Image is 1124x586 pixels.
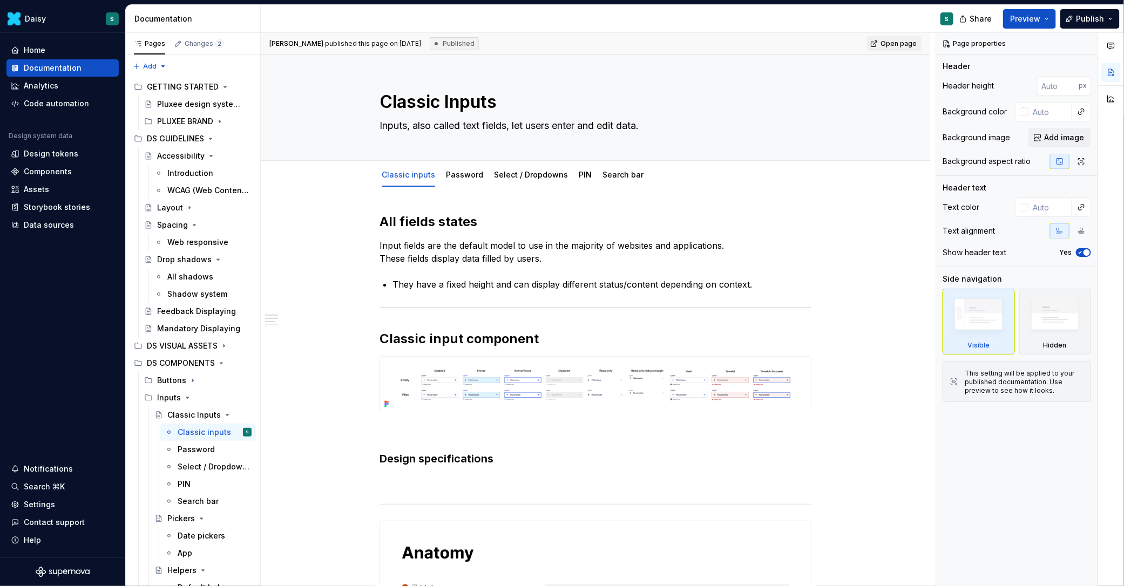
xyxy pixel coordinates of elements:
a: PIN [579,170,592,179]
a: Shadow system [150,285,256,303]
div: Classic inputs [178,427,231,438]
div: Buttons [157,375,186,386]
p: Input fields are the default model to use in the majority of websites and applications. These fie... [380,239,811,265]
div: Inputs [157,392,181,403]
span: Preview [1010,13,1040,24]
button: Notifications [6,460,119,478]
a: Classic inputsS [160,424,256,441]
div: Header height [943,80,994,91]
a: Assets [6,181,119,198]
div: Search bar [598,163,648,186]
div: Header text [943,182,986,193]
div: Shadow system [167,289,227,299]
div: PLUXEE BRAND [140,113,256,130]
span: Open page [881,39,917,48]
div: Storybook stories [24,202,90,213]
span: published this page on [DATE] [269,39,421,48]
textarea: Inputs, also called text fields, let users enter and edit data. [377,117,809,134]
a: Search bar [602,170,644,179]
div: Pickers [167,513,195,524]
button: Share [954,9,999,29]
div: All shadows [167,271,213,282]
div: Show header text [943,247,1006,258]
label: Yes [1059,248,1072,257]
button: Add [130,59,170,74]
div: Home [24,45,45,56]
a: Classic Inputs [150,406,256,424]
div: Password [442,163,487,186]
div: Changes [185,39,224,48]
a: Classic inputs [382,170,435,179]
input: Auto [1037,76,1079,96]
a: Select / Dropdowns [160,458,256,475]
a: Select / Dropdowns [494,170,568,179]
div: Analytics [24,80,58,91]
a: Pickers [150,510,256,527]
a: Components [6,163,119,180]
span: Add image [1044,132,1084,143]
div: Contact support [24,517,85,528]
span: Add [143,62,157,71]
div: Pages [134,39,165,48]
span: [PERSON_NAME] [269,39,323,47]
div: Password [178,444,215,455]
h3: Design specifications [380,451,811,466]
div: Background aspect ratio [943,156,1031,167]
div: PLUXEE BRAND [157,116,213,127]
a: Mandatory Displaying [140,320,256,337]
a: App [160,544,256,562]
div: Header [943,61,970,72]
p: They have a fixed height and can display different status/content depending on context. [392,278,811,291]
div: Design tokens [24,148,78,159]
button: DaisyS [2,7,123,30]
div: Hidden [1044,341,1067,350]
a: Password [446,170,483,179]
div: Hidden [1019,289,1092,355]
textarea: Classic Inputs [377,89,809,115]
div: Code automation [24,98,89,109]
p: px [1079,81,1087,90]
div: Published [430,37,479,50]
div: Background color [943,106,1007,117]
a: Spacing [140,216,256,234]
a: Analytics [6,77,119,94]
div: DS COMPONENTS [147,358,215,369]
div: Design system data [9,132,72,140]
div: Side navigation [943,274,1002,284]
a: Web responsive [150,234,256,251]
div: Help [24,535,41,546]
div: S [246,427,249,438]
div: Classic inputs [377,163,439,186]
a: Documentation [6,59,119,77]
a: Data sources [6,216,119,234]
div: Buttons [140,372,256,389]
div: DS COMPONENTS [130,355,256,372]
button: Add image [1028,128,1091,147]
div: PIN [178,479,191,489]
div: Visible [967,341,990,350]
div: Search bar [178,496,219,507]
button: Preview [1003,9,1056,29]
div: Drop shadows [157,254,212,265]
div: S [945,15,949,23]
div: DS VISUAL ASSETS [147,340,218,351]
a: Search bar [160,493,256,510]
div: S [111,15,114,23]
div: Background image [943,132,1010,143]
button: Search ⌘K [6,478,119,495]
input: Auto [1028,102,1072,121]
svg: Supernova Logo [36,567,90,577]
div: GETTING STARTED [147,81,219,92]
div: Text alignment [943,226,995,236]
div: Mandatory Displaying [157,323,240,334]
div: Notifications [24,464,73,474]
div: Text color [943,202,979,213]
div: Data sources [24,220,74,230]
a: Layout [140,199,256,216]
div: GETTING STARTED [130,78,256,96]
span: Share [970,13,992,24]
div: Inputs [140,389,256,406]
a: Storybook stories [6,199,119,216]
img: 357743ce-44a9-4d7f-a129-37acbaf50c0a.png [380,357,811,412]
